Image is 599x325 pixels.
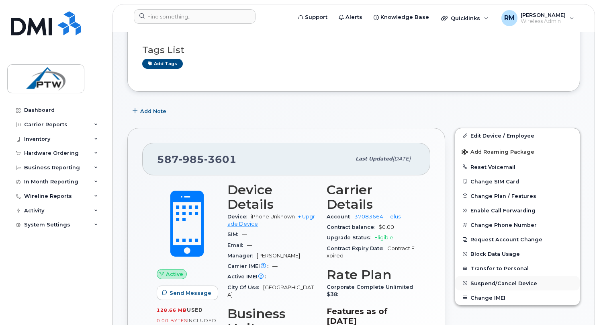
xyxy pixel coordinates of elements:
[327,214,354,220] span: Account
[327,284,413,297] span: Corporate Complete Unlimited $38
[354,214,401,220] a: 37083664 - Telus
[374,234,393,241] span: Eligible
[521,12,566,18] span: [PERSON_NAME]
[496,10,580,26] div: Rob McDonald
[227,284,263,290] span: City Of Use
[393,156,411,162] span: [DATE]
[455,174,580,189] button: Change SIM Card
[227,231,242,237] span: SIM
[521,18,566,25] span: Wireless Admin
[157,307,187,313] span: 128.66 MB
[455,189,580,203] button: Change Plan / Features
[142,45,565,55] h3: Tags List
[170,289,211,297] span: Send Message
[455,276,580,290] button: Suspend/Cancel Device
[127,104,173,118] button: Add Note
[327,267,416,282] h3: Rate Plan
[305,13,327,21] span: Support
[470,193,536,199] span: Change Plan / Features
[333,9,368,25] a: Alerts
[327,224,378,230] span: Contract balance
[272,263,278,269] span: —
[455,290,580,305] button: Change IMEI
[327,245,387,251] span: Contract Expiry Date
[455,247,580,261] button: Block Data Usage
[134,9,256,24] input: Find something...
[140,107,166,115] span: Add Note
[227,253,257,259] span: Manager
[345,13,362,21] span: Alerts
[257,253,300,259] span: [PERSON_NAME]
[470,280,537,286] span: Suspend/Cancel Device
[455,232,580,247] button: Request Account Change
[451,15,480,21] span: Quicklinks
[251,214,295,220] span: iPhone Unknown
[247,242,252,248] span: —
[368,9,435,25] a: Knowledge Base
[327,245,415,259] span: Contract Expired
[157,153,237,165] span: 587
[142,59,183,69] a: Add tags
[435,10,494,26] div: Quicklinks
[504,13,515,23] span: RM
[455,261,580,276] button: Transfer to Personal
[462,149,534,156] span: Add Roaming Package
[380,13,429,21] span: Knowledge Base
[227,274,270,280] span: Active IMEI
[227,183,317,212] h3: Device Details
[157,286,218,300] button: Send Message
[327,234,374,241] span: Upgrade Status
[227,263,272,269] span: Carrier IMEI
[166,270,183,278] span: Active
[227,242,247,248] span: Email
[204,153,237,165] span: 3601
[356,156,393,162] span: Last updated
[470,208,536,214] span: Enable Call Forwarding
[270,274,275,280] span: —
[455,218,580,232] button: Change Phone Number
[227,214,251,220] span: Device
[455,128,580,143] a: Edit Device / Employee
[157,318,187,323] span: 0.00 Bytes
[455,143,580,160] button: Add Roaming Package
[455,203,580,218] button: Enable Call Forwarding
[327,183,416,212] h3: Carrier Details
[187,307,203,313] span: used
[227,284,314,298] span: [GEOGRAPHIC_DATA]
[292,9,333,25] a: Support
[179,153,204,165] span: 985
[455,160,580,174] button: Reset Voicemail
[378,224,394,230] span: $0.00
[242,231,247,237] span: —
